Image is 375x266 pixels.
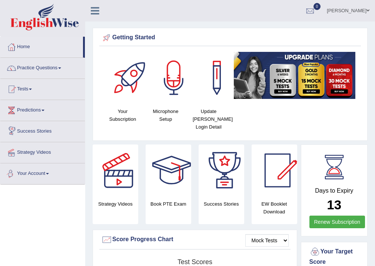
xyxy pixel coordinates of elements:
[252,200,297,216] h4: EW Booklet Download
[146,200,191,208] h4: Book PTE Exam
[93,200,138,208] h4: Strategy Videos
[191,107,226,131] h4: Update [PERSON_NAME] Login Detail
[0,163,85,182] a: Your Account
[0,121,85,140] a: Success Stories
[0,37,83,55] a: Home
[148,107,183,123] h4: Microphone Setup
[327,197,341,212] b: 13
[309,187,359,194] h4: Days to Expiry
[177,258,212,266] tspan: Test scores
[101,32,359,43] div: Getting Started
[105,107,140,123] h4: Your Subscription
[313,3,321,10] span: 0
[101,234,289,245] div: Score Progress Chart
[309,216,365,228] a: Renew Subscription
[0,100,85,119] a: Predictions
[234,52,355,99] img: small5.jpg
[0,58,85,76] a: Practice Questions
[0,79,85,97] a: Tests
[199,200,244,208] h4: Success Stories
[0,142,85,161] a: Strategy Videos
